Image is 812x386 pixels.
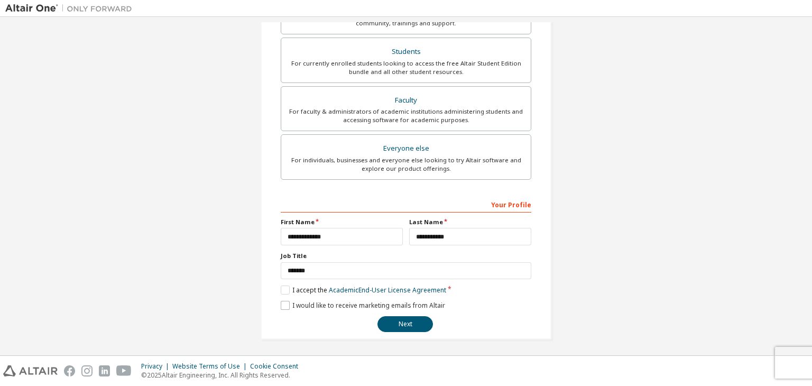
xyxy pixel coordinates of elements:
img: facebook.svg [64,365,75,376]
label: First Name [281,218,403,226]
div: Everyone else [288,141,524,156]
div: Privacy [141,362,172,371]
label: I accept the [281,286,446,295]
div: Students [288,44,524,59]
img: linkedin.svg [99,365,110,376]
div: For individuals, businesses and everyone else looking to try Altair software and explore our prod... [288,156,524,173]
p: © 2025 Altair Engineering, Inc. All Rights Reserved. [141,371,304,380]
div: Cookie Consent [250,362,304,371]
img: altair_logo.svg [3,365,58,376]
label: Job Title [281,252,531,260]
img: youtube.svg [116,365,132,376]
div: Website Terms of Use [172,362,250,371]
label: Last Name [409,218,531,226]
img: Altair One [5,3,137,14]
button: Next [377,316,433,332]
div: Faculty [288,93,524,108]
div: Your Profile [281,196,531,213]
a: Academic End-User License Agreement [329,286,446,295]
label: I would like to receive marketing emails from Altair [281,301,445,310]
div: For currently enrolled students looking to access the free Altair Student Edition bundle and all ... [288,59,524,76]
div: For faculty & administrators of academic institutions administering students and accessing softwa... [288,107,524,124]
img: instagram.svg [81,365,93,376]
